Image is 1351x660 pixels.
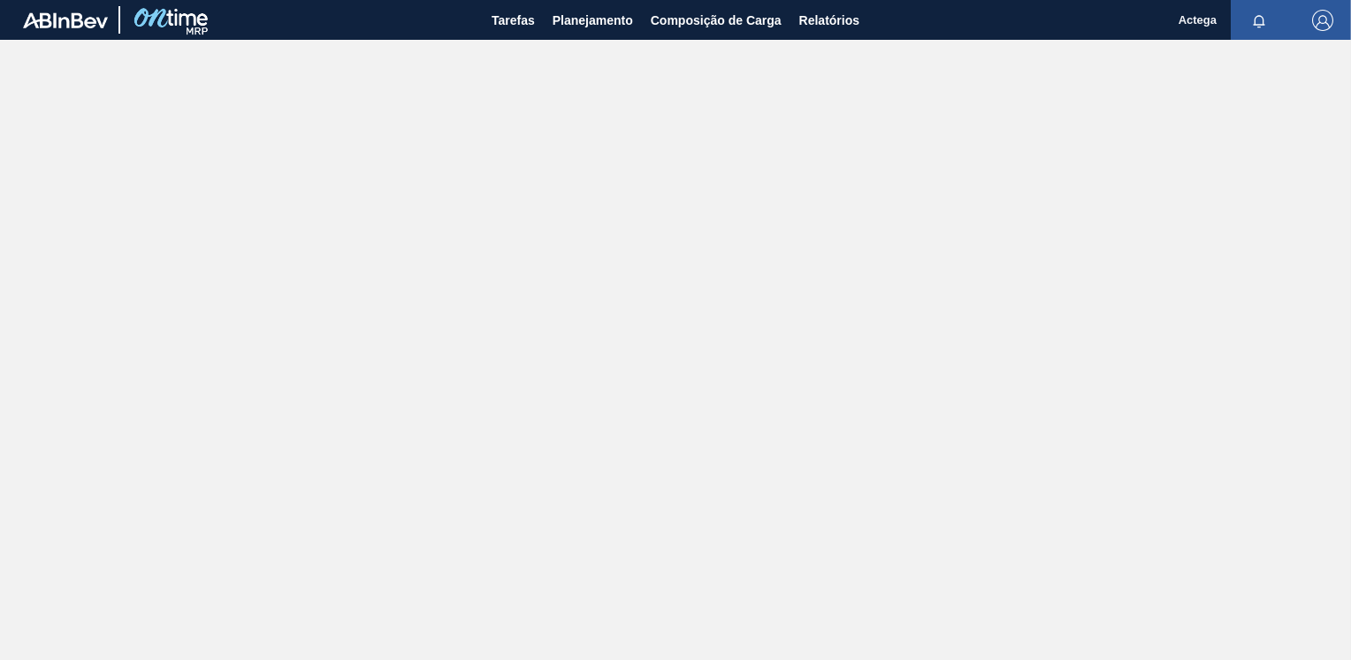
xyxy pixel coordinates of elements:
span: Planejamento [553,10,633,31]
img: Logout [1312,10,1333,31]
span: Tarefas [492,10,535,31]
button: Notificações [1231,8,1287,33]
span: Relatórios [799,10,859,31]
img: TNhmsLtSVTkK8tSr43FrP2fwEKptu5GPRR3wAAAABJRU5ErkJggg== [23,12,108,28]
span: Composição de Carga [651,10,782,31]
